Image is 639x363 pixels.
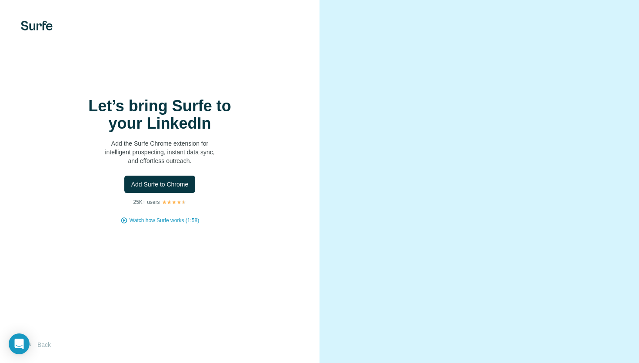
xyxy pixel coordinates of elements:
[124,176,196,193] button: Add Surfe to Chrome
[21,337,57,353] button: Back
[133,198,160,206] p: 25K+ users
[130,216,199,224] button: Watch how Surfe works (1:58)
[21,21,53,30] img: Surfe's logo
[162,200,186,205] img: Rating Stars
[73,139,247,165] p: Add the Surfe Chrome extension for intelligent prospecting, instant data sync, and effortless out...
[73,97,247,132] h1: Let’s bring Surfe to your LinkedIn
[131,180,189,189] span: Add Surfe to Chrome
[9,333,30,354] div: Open Intercom Messenger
